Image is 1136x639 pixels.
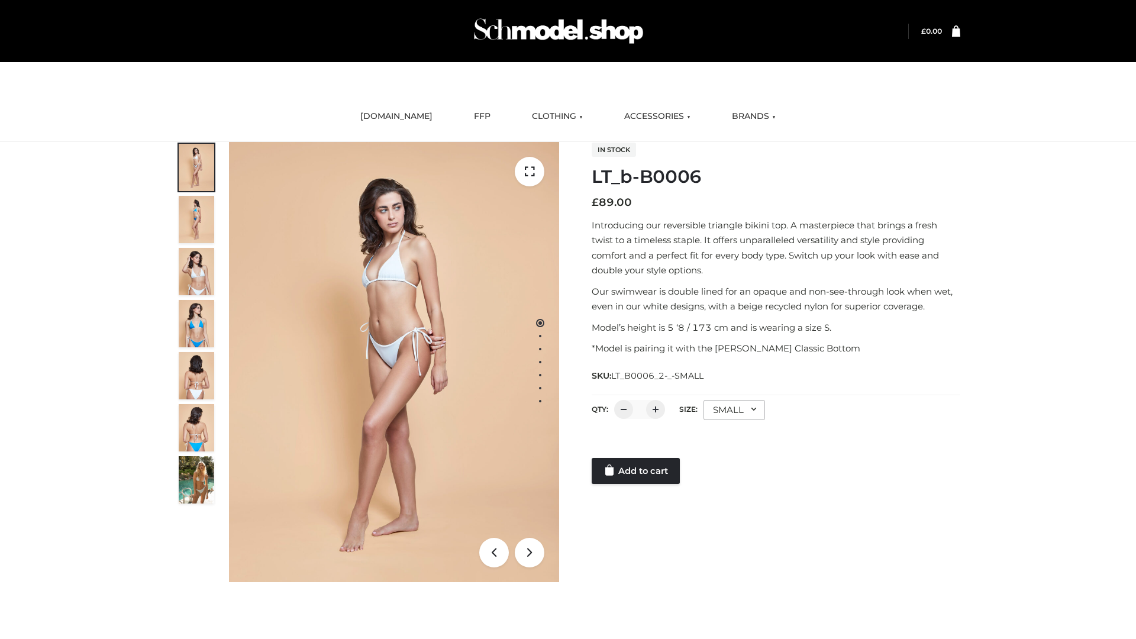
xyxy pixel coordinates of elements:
[179,196,214,243] img: ArielClassicBikiniTop_CloudNine_AzureSky_OW114ECO_2-scaled.jpg
[465,104,499,130] a: FFP
[470,8,647,54] img: Schmodel Admin 964
[592,341,960,356] p: *Model is pairing it with the [PERSON_NAME] Classic Bottom
[179,248,214,295] img: ArielClassicBikiniTop_CloudNine_AzureSky_OW114ECO_3-scaled.jpg
[179,144,214,191] img: ArielClassicBikiniTop_CloudNine_AzureSky_OW114ECO_1-scaled.jpg
[592,369,705,383] span: SKU:
[592,320,960,335] p: Model’s height is 5 ‘8 / 173 cm and is wearing a size S.
[615,104,699,130] a: ACCESSORIES
[351,104,441,130] a: [DOMAIN_NAME]
[179,404,214,451] img: ArielClassicBikiniTop_CloudNine_AzureSky_OW114ECO_8-scaled.jpg
[921,27,926,35] span: £
[592,284,960,314] p: Our swimwear is double lined for an opaque and non-see-through look when wet, even in our white d...
[592,458,680,484] a: Add to cart
[723,104,785,130] a: BRANDS
[921,27,942,35] a: £0.00
[592,196,632,209] bdi: 89.00
[921,27,942,35] bdi: 0.00
[592,143,636,157] span: In stock
[679,405,698,414] label: Size:
[611,370,703,381] span: LT_B0006_2-_-SMALL
[523,104,592,130] a: CLOTHING
[592,405,608,414] label: QTY:
[179,300,214,347] img: ArielClassicBikiniTop_CloudNine_AzureSky_OW114ECO_4-scaled.jpg
[179,352,214,399] img: ArielClassicBikiniTop_CloudNine_AzureSky_OW114ECO_7-scaled.jpg
[592,218,960,278] p: Introducing our reversible triangle bikini top. A masterpiece that brings a fresh twist to a time...
[592,166,960,188] h1: LT_b-B0006
[703,400,765,420] div: SMALL
[229,142,559,582] img: ArielClassicBikiniTop_CloudNine_AzureSky_OW114ECO_1
[179,456,214,504] img: Arieltop_CloudNine_AzureSky2.jpg
[592,196,599,209] span: £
